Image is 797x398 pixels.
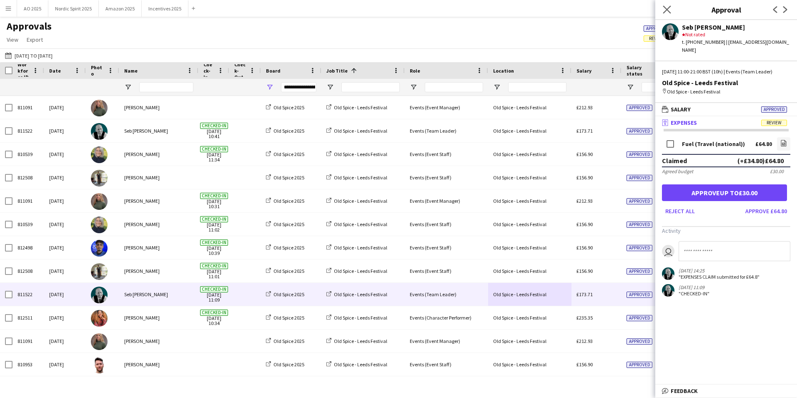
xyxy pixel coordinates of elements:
[266,83,273,91] button: Open Filter Menu
[576,268,593,274] span: £156.90
[405,283,488,306] div: Events (Team Leader)
[44,166,86,189] div: [DATE]
[655,116,797,129] mat-expansion-panel-header: ExpensesReview
[627,105,652,111] span: Approved
[13,283,44,306] div: 811522
[273,291,304,297] span: Old Spice 2025
[273,338,304,344] span: Old Spice 2025
[493,83,501,91] button: Open Filter Menu
[200,123,228,129] span: Checked-in
[273,128,304,134] span: Old Spice 2025
[234,61,246,80] span: Check-Out
[203,259,224,282] span: [DATE] 11:01
[655,4,797,15] h3: Approval
[488,96,571,119] div: Old Spice - Leeds Festival
[13,236,44,259] div: 812498
[627,83,634,91] button: Open Filter Menu
[119,306,198,329] div: [PERSON_NAME]
[737,156,784,165] div: (+£34.80) £64.80
[13,119,44,142] div: 811522
[644,24,705,32] span: 302 of 2769
[44,283,86,306] div: [DATE]
[91,64,104,77] span: Photo
[142,0,188,17] button: Incentives 2025
[273,315,304,321] span: Old Spice 2025
[91,310,108,327] img: Pauline Bonsu
[679,267,759,274] div: [DATE] 14:25
[334,221,387,227] span: Old Spice - Leeds Festival
[91,333,108,350] img: Tanya Riley
[203,236,224,259] span: [DATE] 10:39
[44,353,86,376] div: [DATE]
[203,283,224,306] span: [DATE] 11:09
[23,34,46,45] a: Export
[203,119,224,142] span: [DATE] 10:41
[119,166,198,189] div: [PERSON_NAME]
[44,259,86,282] div: [DATE]
[662,284,674,297] app-user-avatar: Seb Busz
[13,213,44,236] div: 810539
[326,244,387,251] a: Old Spice - Leeds Festival
[203,61,214,80] span: Check-In
[627,245,652,251] span: Approved
[646,26,667,31] span: Approved
[682,141,745,147] div: Fuel (Travel (national))
[200,193,228,199] span: Checked-in
[488,283,571,306] div: Old Spice - Leeds Festival
[266,268,304,274] a: Old Spice 2025
[627,151,652,158] span: Approved
[119,283,198,306] div: Seb [PERSON_NAME]
[266,174,304,181] a: Old Spice 2025
[44,236,86,259] div: [DATE]
[682,31,790,38] div: Not rated
[273,174,304,181] span: Old Spice 2025
[662,184,787,201] button: Approveup to£30.00
[341,82,400,92] input: Job Title Filter Input
[488,353,571,376] div: Old Spice - Leeds Festival
[44,213,86,236] div: [DATE]
[334,244,387,251] span: Old Spice - Leeds Festival
[266,291,304,297] a: Old Spice 2025
[488,306,571,329] div: Old Spice - Leeds Festival
[405,236,488,259] div: Events (Event Staff)
[405,119,488,142] div: Events (Team Leader)
[13,96,44,119] div: 811091
[410,83,417,91] button: Open Filter Menu
[576,244,593,251] span: £156.90
[91,100,108,116] img: Tanya Riley
[119,189,198,212] div: [PERSON_NAME]
[334,291,387,297] span: Old Spice - Leeds Festival
[679,284,709,290] div: [DATE] 11:09
[576,221,593,227] span: £156.90
[405,96,488,119] div: Events (Event Manager)
[627,315,652,321] span: Approved
[119,353,198,376] div: [PERSON_NAME]
[334,315,387,321] span: Old Spice - Leeds Festival
[655,385,797,397] mat-expansion-panel-header: Feedback
[266,104,304,111] a: Old Spice 2025
[13,143,44,166] div: 810539
[91,357,108,373] img: Rory Cocker
[742,204,790,218] button: Approve £64.80
[326,291,387,297] a: Old Spice - Leeds Festival
[326,221,387,227] a: Old Spice - Leeds Festival
[44,119,86,142] div: [DATE]
[576,198,593,204] span: £212.93
[17,0,48,17] button: AO 2025
[266,198,304,204] a: Old Spice 2025
[266,151,304,157] a: Old Spice 2025
[91,287,108,303] img: Seb Busz
[273,221,304,227] span: Old Spice 2025
[3,50,54,60] button: [DATE] to [DATE]
[266,244,304,251] a: Old Spice 2025
[203,143,224,166] span: [DATE] 11:34
[13,353,44,376] div: 810953
[273,198,304,204] span: Old Spice 2025
[200,239,228,246] span: Checked-in
[266,68,281,74] span: Board
[405,353,488,376] div: Events (Event Staff)
[627,175,652,181] span: Approved
[662,68,790,76] div: [DATE] 11:00-21:00 BST (10h) | Events (Team Leader)
[334,128,387,134] span: Old Spice - Leeds Festival
[139,82,193,92] input: Name Filter Input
